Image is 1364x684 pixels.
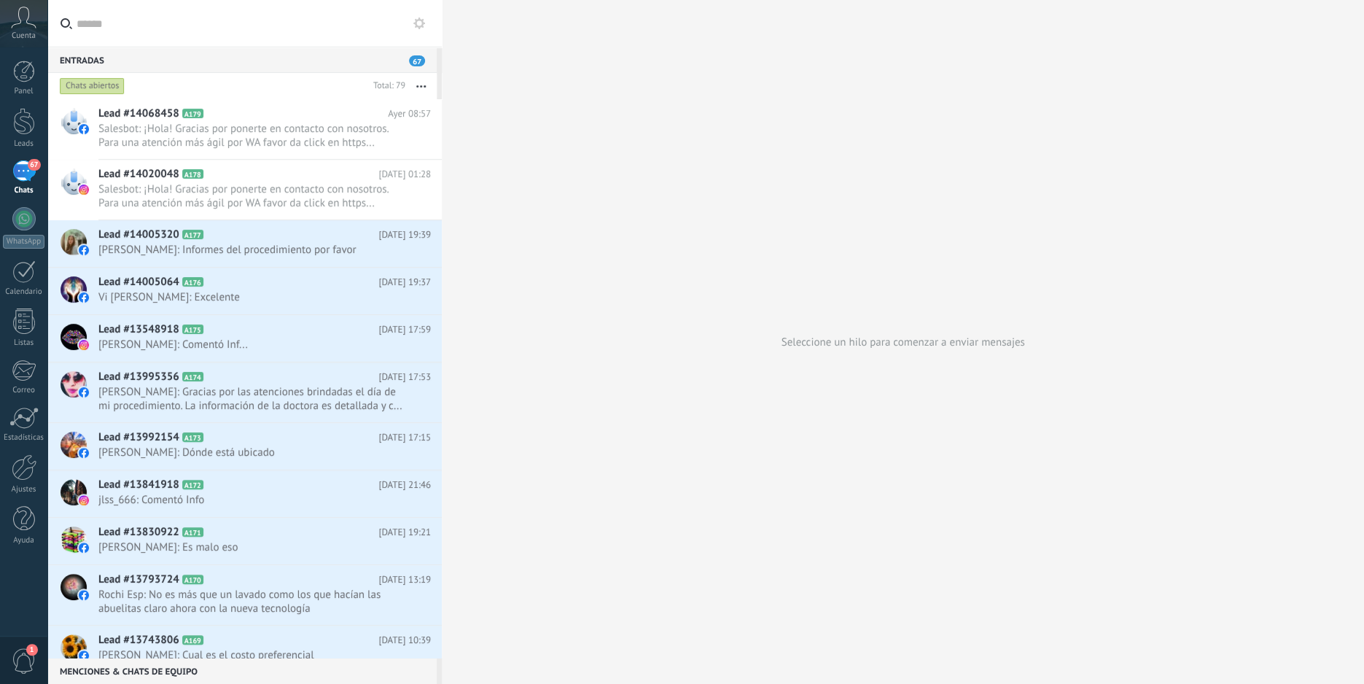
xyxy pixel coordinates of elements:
[60,77,125,95] div: Chats abiertos
[98,290,403,304] span: Vi [PERSON_NAME]: Excelente
[182,277,203,287] span: A176
[3,186,45,195] div: Chats
[378,167,431,182] span: [DATE] 01:28
[98,182,403,210] span: Salesbot: ¡Hola! Gracias por ponerte en contacto con nosotros. Para una atención más ágil por WA ...
[378,633,431,648] span: [DATE] 10:39
[47,626,442,672] a: Lead #13743806 A169 [DATE] 10:39 [PERSON_NAME]: Cual es el costo preferencial
[12,31,36,41] span: Cuenta
[98,493,403,507] span: jlss_666: Comentó Info
[98,633,179,648] span: Lead #13743806
[98,648,403,662] span: [PERSON_NAME]: Cual es el costo preferencial
[182,635,203,645] span: A169
[98,122,403,149] span: Salesbot: ¡Hola! Gracias por ponerte en contacto con nosotros. Para una atención más ágil por WA ...
[388,106,431,121] span: Ayer 08:57
[47,99,442,159] a: Lead #14068458 A179 Ayer 08:57 Salesbot: ¡Hola! Gracias por ponerte en contacto con nosotros. Par...
[26,644,38,656] span: 1
[3,235,44,249] div: WhatsApp
[98,370,179,384] span: Lead #13995356
[98,275,179,289] span: Lead #14005064
[98,446,403,459] span: [PERSON_NAME]: Dónde está ubicado
[378,228,431,242] span: [DATE] 19:39
[98,588,403,615] span: Rochi Esp: No es más que un lavado como los que hacían las abuelitas claro ahora con la nueva tec...
[182,230,203,239] span: A177
[47,47,437,73] div: Entradas
[79,340,89,350] img: instagram.svg
[378,572,431,587] span: [DATE] 13:19
[182,432,203,442] span: A173
[98,167,179,182] span: Lead #14020048
[378,478,431,492] span: [DATE] 21:46
[182,575,203,584] span: A170
[47,160,442,219] a: Lead #14020048 A178 [DATE] 01:28 Salesbot: ¡Hola! Gracias por ponerte en contacto con nosotros. P...
[47,565,442,625] a: Lead #13793724 A170 [DATE] 13:19 Rochi Esp: No es más que un lavado como los que hacían las abuel...
[98,385,403,413] span: [PERSON_NAME]: Gracias por las atenciones brindadas el día de mi procedimiento. La información de...
[47,518,442,564] a: Lead #13830922 A171 [DATE] 19:21 [PERSON_NAME]: Es malo eso
[98,430,179,445] span: Lead #13992154
[378,322,431,337] span: [DATE] 17:59
[79,184,89,195] img: instagram.svg
[79,245,89,255] img: facebook-sm.svg
[405,73,437,99] button: Más
[3,139,45,149] div: Leads
[3,536,45,545] div: Ayuda
[98,540,403,554] span: [PERSON_NAME]: Es malo eso
[3,485,45,494] div: Ajustes
[182,372,203,381] span: A174
[79,124,89,134] img: facebook-sm.svg
[367,79,405,93] div: Total: 79
[182,169,203,179] span: A178
[182,324,203,334] span: A175
[98,243,403,257] span: [PERSON_NAME]: Informes del procedimiento por favor
[378,525,431,540] span: [DATE] 19:21
[47,220,442,267] a: Lead #14005320 A177 [DATE] 19:39 [PERSON_NAME]: Informes del procedimiento por favor
[3,287,45,297] div: Calendario
[98,106,179,121] span: Lead #14068458
[409,55,425,66] span: 67
[47,268,442,314] a: Lead #14005064 A176 [DATE] 19:37 Vi [PERSON_NAME]: Excelente
[3,386,45,395] div: Correo
[98,338,403,351] span: [PERSON_NAME]: Comentó Inf...
[98,322,179,337] span: Lead #13548918
[98,228,179,242] span: Lead #14005320
[3,338,45,348] div: Listas
[79,448,89,458] img: facebook-sm.svg
[28,159,40,171] span: 67
[182,109,203,118] span: A179
[79,590,89,600] img: facebook-sm.svg
[47,315,442,362] a: Lead #13548918 A175 [DATE] 17:59 [PERSON_NAME]: Comentó Inf...
[98,525,179,540] span: Lead #13830922
[3,87,45,96] div: Panel
[79,650,89,661] img: facebook-sm.svg
[182,480,203,489] span: A172
[3,433,45,443] div: Estadísticas
[79,292,89,303] img: facebook-sm.svg
[47,470,442,517] a: Lead #13841918 A172 [DATE] 21:46 jlss_666: Comentó Info
[79,495,89,505] img: instagram.svg
[378,430,431,445] span: [DATE] 17:15
[47,423,442,470] a: Lead #13992154 A173 [DATE] 17:15 [PERSON_NAME]: Dónde está ubicado
[98,572,179,587] span: Lead #13793724
[47,658,437,684] div: Menciones & Chats de equipo
[98,478,179,492] span: Lead #13841918
[79,543,89,553] img: facebook-sm.svg
[79,387,89,397] img: facebook-sm.svg
[47,362,442,422] a: Lead #13995356 A174 [DATE] 17:53 [PERSON_NAME]: Gracias por las atenciones brindadas el día de mi...
[378,370,431,384] span: [DATE] 17:53
[182,527,203,537] span: A171
[378,275,431,289] span: [DATE] 19:37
